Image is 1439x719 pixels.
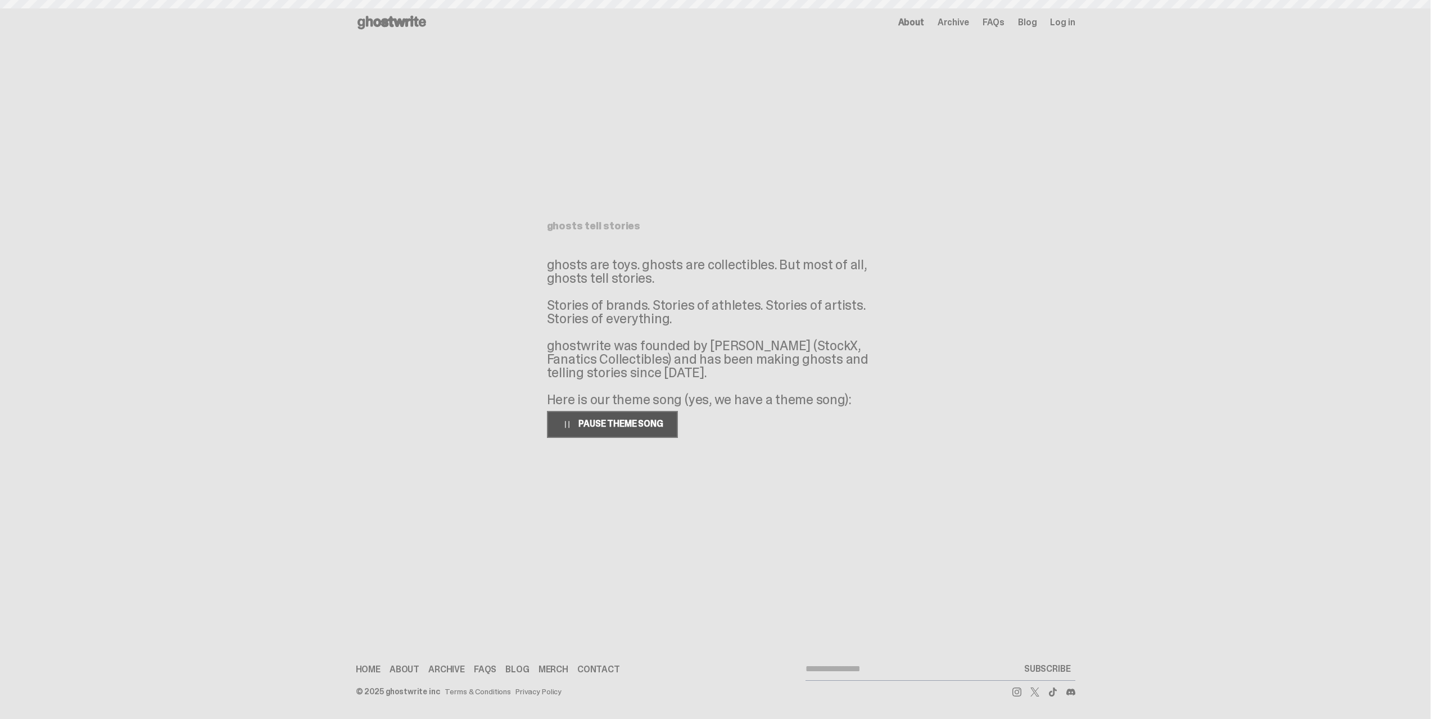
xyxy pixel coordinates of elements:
[356,688,440,695] div: © 2025 ghostwrite inc
[539,665,568,674] a: Merch
[547,221,884,231] h1: ghosts tell stories
[1050,18,1075,27] a: Log in
[505,665,529,674] a: Blog
[938,18,969,27] a: Archive
[577,665,620,674] a: Contact
[898,18,924,27] a: About
[445,688,511,695] a: Terms & Conditions
[574,418,663,429] span: PAUSE THEME SONG
[515,688,562,695] a: Privacy Policy
[390,665,419,674] a: About
[983,18,1004,27] a: FAQs
[547,258,884,406] p: ghosts are toys. ghosts are collectibles. But most of all, ghosts tell stories. Stories of brands...
[1018,18,1037,27] a: Blog
[428,665,465,674] a: Archive
[474,665,496,674] a: FAQs
[356,665,381,674] a: Home
[547,411,678,438] button: PAUSE THEME SONG
[1020,658,1075,680] button: SUBSCRIBE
